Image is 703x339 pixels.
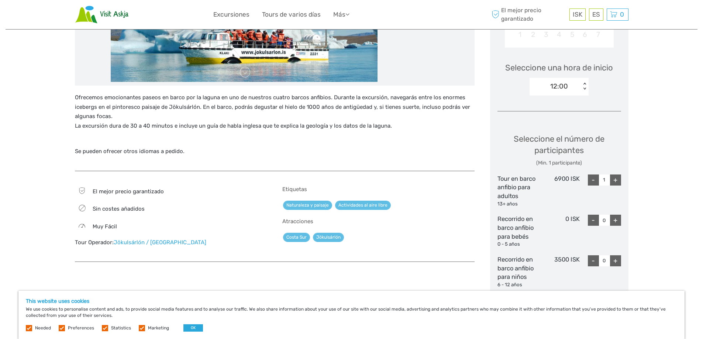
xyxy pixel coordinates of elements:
label: Marketing [148,325,169,331]
span: El mejor precio garantizado [490,6,568,23]
a: Excursiones [213,9,249,20]
div: 0 ISK [538,215,580,248]
div: Seleccione el número de participantes [497,133,621,167]
div: Not available viernes, 5 de diciembre de 2025 [566,28,579,41]
div: Recorrido en barco anfibio para bebés [497,215,539,248]
div: ES [589,8,603,21]
a: Más [333,9,349,20]
span: 0 [619,11,625,18]
span: Seleccione una hora de inicio [505,62,613,73]
div: + [610,174,621,186]
div: 6900 ISK [538,174,580,208]
span: Muy fácil [93,223,117,230]
div: Not available miércoles, 3 de diciembre de 2025 [540,28,552,41]
div: Se pueden ofrecer otros idiomas a pedido. [75,93,475,163]
div: 13+ años [497,201,539,208]
h5: This website uses cookies [26,298,677,304]
div: Tour Operador: [75,239,267,246]
div: 3500 ISK [538,255,580,288]
p: We're away right now. Please check back later! [10,13,83,19]
div: Recorrido en barco anfibio para niños [497,255,539,288]
span: El mejor precio garantizado [93,188,164,195]
a: Actividades al aire libre [335,201,391,210]
div: - [588,174,599,186]
div: 6 - 12 años [497,281,539,288]
div: - [588,255,599,266]
div: Not available domingo, 7 de diciembre de 2025 [592,28,604,41]
div: - [588,215,599,226]
button: Open LiveChat chat widget [85,11,94,20]
div: 12:00 [550,82,568,91]
span: Sin costes añadidos [93,205,145,212]
div: Not available jueves, 4 de diciembre de 2025 [552,28,565,41]
div: < > [582,83,588,90]
a: Jökulsárlón [313,233,344,242]
div: Not available sábado, 6 de diciembre de 2025 [579,28,592,41]
label: Preferences [68,325,94,331]
a: Costa Sur [283,233,310,242]
a: Naturaleza y paisaje [283,201,332,210]
label: Statistics [111,325,131,331]
div: Not available martes, 2 de diciembre de 2025 [527,28,540,41]
h5: Atracciones [282,218,475,225]
div: + [610,215,621,226]
div: We use cookies to personalise content and ads, to provide social media features and to analyse ou... [18,291,685,339]
img: Scandinavian Travel [75,6,129,24]
span: ISK [573,11,582,18]
h5: Etiquetas [282,186,475,193]
div: Not available lunes, 1 de diciembre de 2025 [514,28,527,41]
label: Needed [35,325,51,331]
div: (Min. 1 participante) [497,159,621,167]
div: 0 - 5 años [497,241,539,248]
div: + [610,255,621,266]
p: Ofrecemos emocionantes paseos en barco por la laguna en uno de nuestros cuatro barcos anfibios. D... [75,93,475,131]
button: OK [183,324,203,332]
a: Tours de varios días [262,9,321,20]
div: Tour en barco anfibio para adultos [497,174,539,208]
a: Jökulsárlón / [GEOGRAPHIC_DATA] [114,239,206,246]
